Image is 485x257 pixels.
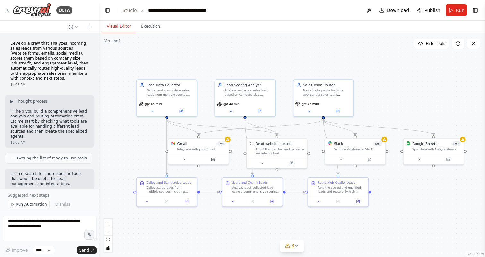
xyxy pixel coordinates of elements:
span: Number of enabled actions [451,141,461,146]
g: Edge from 742ede44-46ca-43a4-ab62-ac2d04c1c9fe to efe21a49-1b2d-4fbe-9349-532a6630672b [242,119,255,175]
button: Open in side panel [356,157,383,162]
p: Develop a crew that analyzes incoming sales leads from various sources (website forms, emails, so... [10,41,89,81]
div: Take the scored and qualified leads and route only high-quality leads (score above 70) to appropr... [318,185,365,193]
span: 3 [291,243,294,249]
img: Logo [13,3,51,17]
div: Send notifications to Slack [334,147,382,151]
button: Open in side panel [167,108,195,114]
div: BETA [56,6,72,14]
button: fit view [104,236,112,244]
g: Edge from 1d1bef2e-09d3-438d-ba25-051ef9d37813 to 959c9cec-4f0f-4587-bd27-dbbd7ab8faa5 [321,119,341,175]
button: Switch to previous chat [66,23,81,31]
div: ScrapeWebsiteToolRead website contentA tool that can be used to read a website content. [246,138,308,168]
span: Run [456,7,464,13]
span: gpt-4o-mini [223,102,240,106]
g: Edge from 14b0b42d-30e1-4a20-8b5e-5937dbacf3b5 to 4e43c91d-1b0b-4bc4-a627-7f1004994d67 [164,119,279,135]
div: Version 1 [104,39,121,44]
div: Lead Data CollectorGather and consolidate sales leads from multiple sources including website for... [136,79,197,117]
div: Gmail [177,141,187,146]
button: Open in side panel [178,199,195,204]
g: Edge from 1d1bef2e-09d3-438d-ba25-051ef9d37813 to a511a507-4468-4bbc-8b7e-46b6fa94324a [321,119,436,135]
button: toggle interactivity [104,244,112,252]
button: No output available [156,199,177,204]
g: Edge from 5f5f6c27-9996-485c-94f6-8470d9be8137 to efe21a49-1b2d-4fbe-9349-532a6630672b [200,190,219,194]
div: Gather and consolidate sales leads from multiple sources including website forms, emails, and ava... [146,89,194,96]
button: Open in side panel [264,199,280,204]
g: Edge from 14b0b42d-30e1-4a20-8b5e-5937dbacf3b5 to 5f5f6c27-9996-485c-94f6-8470d9be8137 [164,119,169,175]
span: Download [387,7,409,13]
button: No output available [242,199,263,204]
img: ScrapeWebsiteTool [250,141,253,145]
div: Sales Team RouterRoute high-quality leads to appropriate sales team members based on lead scores,... [293,79,354,117]
button: Execution [136,20,165,33]
img: Slack [328,141,332,145]
div: Collect and Standardize LeadsCollect sales leads from multiple sources including email inquiries,... [136,177,197,207]
button: Run [446,4,467,16]
g: Edge from efe21a49-1b2d-4fbe-9349-532a6630672b to 959c9cec-4f0f-4587-bd27-dbbd7ab8faa5 [286,190,305,194]
p: Suggested next steps: [8,193,91,198]
div: React Flow controls [104,219,112,252]
div: Google SheetsGoogle Sheets1of3Sync data with Google Sheets [403,138,464,165]
img: Google Sheets [406,141,410,145]
div: Sales Team Router [303,83,351,88]
g: Edge from 14b0b42d-30e1-4a20-8b5e-5937dbacf3b5 to 49128d3a-eddd-4d44-9b9a-349370850994 [164,119,201,135]
div: Score and Qualify Leads [232,181,268,184]
div: Analyze each collected lead using a comprehensive scoring system based on: company size (employee... [232,185,280,193]
div: Analyze and score sales leads based on company size, industry fit, engagement level, and other qu... [225,89,272,96]
div: Collect and Standardize Leads [146,181,191,184]
div: 11:05 AM [10,188,89,193]
span: Number of enabled actions [373,141,382,146]
button: 3 [280,240,304,252]
div: 11:05 AM [10,140,89,145]
button: Download [377,4,412,16]
button: Send [77,246,97,254]
div: Route High-Quality Leads [318,181,355,184]
button: Improve [3,246,30,254]
button: Open in side panel [324,108,352,114]
button: Open in side panel [277,160,305,166]
button: Hide left sidebar [103,6,112,15]
div: Lead Scoring Analyst [225,83,272,88]
button: Visual Editor [102,20,136,33]
div: Google Sheets [412,141,437,146]
div: Route high-quality leads to appropriate sales team members based on lead scores, territory, indus... [303,89,351,96]
div: Collect sales leads from multiple sources including email inquiries, website contact forms, and o... [146,185,194,193]
span: Improve [12,248,28,253]
p: Let me search for more specific tools that would be useful for lead management and integrations. [10,171,89,186]
button: Run Automation [8,200,50,209]
div: SlackSlack1of7Send notifications to Slack [325,138,386,165]
span: Dismiss [55,202,70,207]
button: Open in side panel [434,157,462,162]
span: Hide Tools [426,41,445,46]
p: I'll help you build a comprehensive lead analysis and routing automation crew. Let me start by ch... [10,109,89,139]
nav: breadcrumb [123,7,206,13]
span: Publish [424,7,440,13]
button: ▶Thought process [10,99,48,104]
button: Publish [414,4,443,16]
a: Studio [123,8,137,13]
span: ▶ [10,99,13,104]
span: Number of enabled actions [216,141,226,146]
button: Dismiss [52,200,73,209]
div: A tool that can be used to read a website content. [256,147,304,155]
span: gpt-4o-mini [145,102,162,106]
g: Edge from 1d1bef2e-09d3-438d-ba25-051ef9d37813 to 49128d3a-eddd-4d44-9b9a-349370850994 [196,119,326,135]
div: GmailGmail3of9Integrate with your Gmail [168,138,229,165]
button: Start a new chat [84,23,94,31]
div: Slack [334,141,343,146]
div: Sync data with Google Sheets [412,147,461,151]
span: Run Automation [16,202,47,207]
button: Open in side panel [199,157,227,162]
div: Route High-Quality LeadsTake the scored and qualified leads and route only high-quality leads (sc... [308,177,369,207]
g: Edge from 1d1bef2e-09d3-438d-ba25-051ef9d37813 to c7521bca-bce1-49e6-a786-7b972d46dcc5 [321,119,358,135]
div: Lead Data Collector [146,83,194,88]
div: Read website content [256,141,293,146]
button: Show right sidebar [471,6,480,15]
button: Hide Tools [414,39,449,49]
button: Open in side panel [349,199,366,204]
div: 11:05 AM [10,82,89,87]
span: Getting the list of ready-to-use tools [17,156,87,161]
span: Send [79,248,89,253]
button: zoom out [104,227,112,236]
div: Score and Qualify LeadsAnalyze each collected lead using a comprehensive scoring system based on:... [222,177,283,207]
